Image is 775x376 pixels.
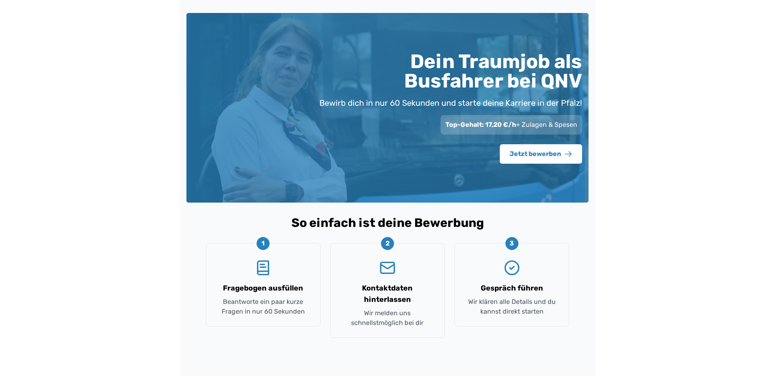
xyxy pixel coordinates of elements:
[505,237,518,250] div: 3
[310,52,582,91] h1: Dein Traumjob als Busfahrer bei QNV
[223,282,303,294] h3: Fragebogen ausfüllen
[381,237,394,250] div: 2
[193,216,582,230] h2: So einfach ist deine Bewerbung
[340,308,435,328] p: Wir melden uns schnellstmöglich bei dir
[500,144,582,164] button: Jetzt bewerben
[216,297,310,316] p: Beantworte ein paar kurze Fragen in nur 60 Sekunden
[441,115,582,135] div: + Zulagen & Spesen
[481,282,543,294] h3: Gespräch führen
[319,97,582,109] p: Bewirb dich in nur 60 Sekunden und starte deine Karriere in der Pfalz!
[255,260,271,276] svg: BookText
[257,237,270,250] div: 1
[445,121,516,128] span: Top-Gehalt: 17,20 €/h
[504,260,520,276] svg: CircleCheck
[465,297,559,316] p: Wir klären alle Details und du kannst direkt starten
[340,282,435,305] h3: Kontaktdaten hinterlassen
[379,260,396,276] svg: Mail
